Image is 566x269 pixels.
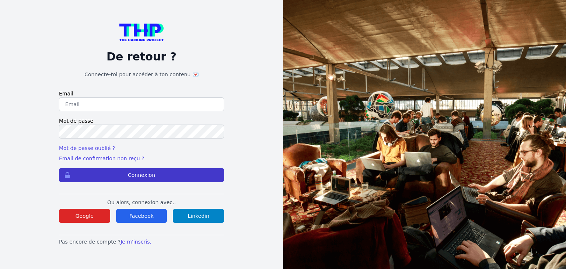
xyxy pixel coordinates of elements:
p: Ou alors, connexion avec.. [59,199,224,206]
button: Linkedin [173,209,224,223]
a: Mot de passe oublié ? [59,145,115,151]
button: Google [59,209,110,223]
label: Email [59,90,224,97]
input: Email [59,97,224,111]
img: logo [119,24,164,41]
button: Connexion [59,168,224,182]
p: De retour ? [59,50,224,63]
p: Pas encore de compte ? [59,238,224,245]
a: Je m'inscris. [120,239,151,245]
h1: Connecte-toi pour accéder à ton contenu 💌 [59,71,224,78]
label: Mot de passe [59,117,224,125]
a: Email de confirmation non reçu ? [59,156,144,161]
button: Facebook [116,209,167,223]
